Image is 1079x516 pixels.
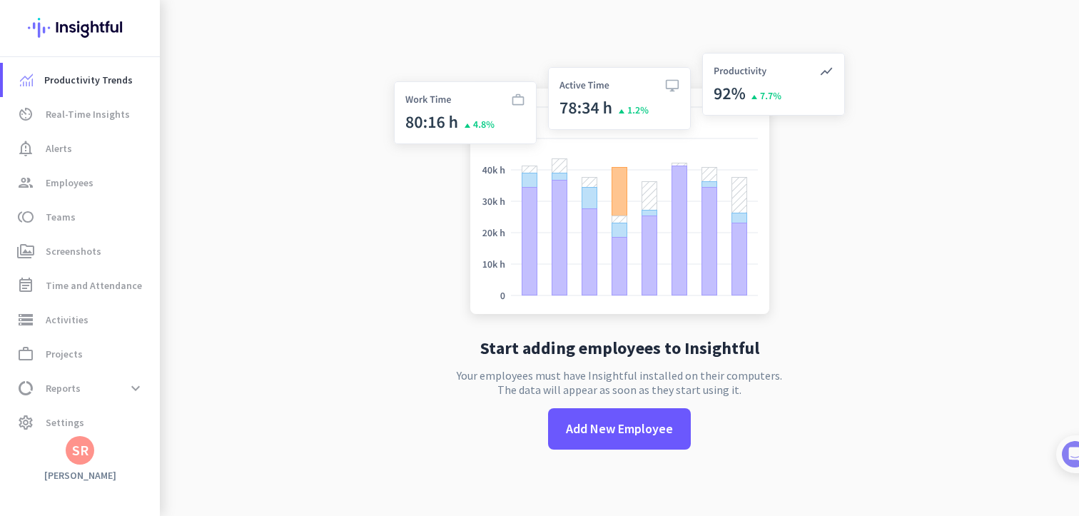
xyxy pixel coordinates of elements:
span: Productivity Trends [44,71,133,88]
span: Teams [46,208,76,226]
i: perm_media [17,243,34,260]
a: av_timerReal-Time Insights [3,97,160,131]
p: Your employees must have Insightful installed on their computers. The data will appear as soon as... [457,368,782,397]
i: toll [17,208,34,226]
a: settingsSettings [3,405,160,440]
a: data_usageReportsexpand_more [3,371,160,405]
i: group [17,174,34,191]
span: Alerts [46,140,72,157]
button: expand_more [123,375,148,401]
span: Real-Time Insights [46,106,130,123]
i: notification_important [17,140,34,157]
span: Projects [46,345,83,363]
span: Add New Employee [566,420,673,438]
h2: Start adding employees to Insightful [480,340,759,357]
button: Add New Employee [548,408,691,450]
a: storageActivities [3,303,160,337]
img: menu-item [20,74,33,86]
span: Activities [46,311,88,328]
img: no-search-results [383,44,856,328]
i: av_timer [17,106,34,123]
span: Settings [46,414,84,431]
span: Employees [46,174,93,191]
i: data_usage [17,380,34,397]
a: work_outlineProjects [3,337,160,371]
a: notification_importantAlerts [3,131,160,166]
a: menu-itemProductivity Trends [3,63,160,97]
span: Screenshots [46,243,101,260]
i: event_note [17,277,34,294]
a: perm_mediaScreenshots [3,234,160,268]
a: tollTeams [3,200,160,234]
a: groupEmployees [3,166,160,200]
i: storage [17,311,34,328]
span: Reports [46,380,81,397]
div: SR [72,443,88,457]
i: settings [17,414,34,431]
a: event_noteTime and Attendance [3,268,160,303]
i: work_outline [17,345,34,363]
span: Time and Attendance [46,277,142,294]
